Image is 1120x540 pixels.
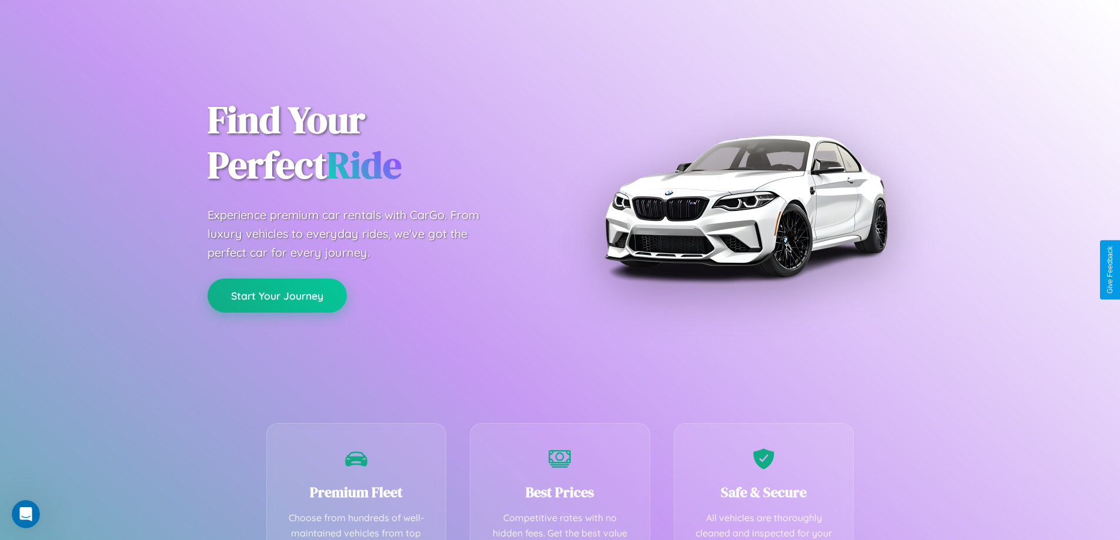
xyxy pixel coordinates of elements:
h3: Premium Fleet [285,482,429,502]
span: Ride [327,139,402,190]
h3: Best Prices [488,482,632,502]
p: Experience premium car rentals with CarGo. From luxury vehicles to everyday rides, we've got the ... [208,206,502,262]
iframe: Intercom live chat [12,500,40,528]
button: Start Your Journey [208,279,347,313]
h3: Safe & Secure [692,482,836,502]
img: Premium BMW car rental vehicle [599,59,892,353]
div: Give Feedback [1106,246,1114,294]
h1: Find Your Perfect [208,98,543,188]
